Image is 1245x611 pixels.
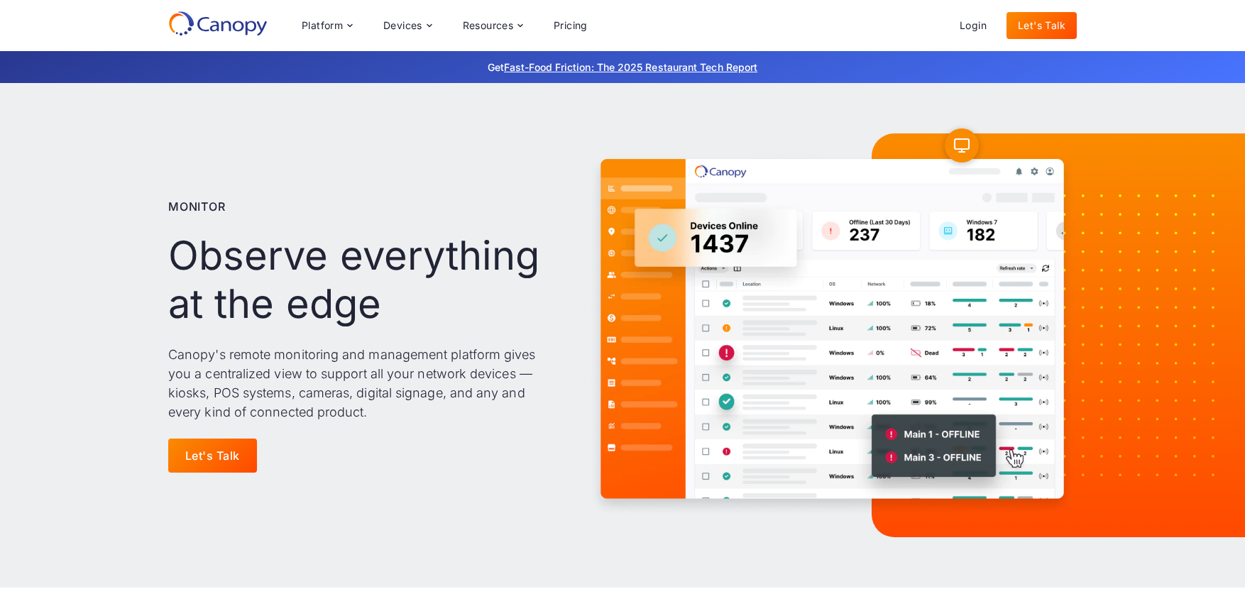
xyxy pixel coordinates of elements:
p: Monitor [168,198,226,215]
a: Login [948,12,998,39]
div: Resources [463,21,514,31]
div: Platform [290,11,363,40]
a: Let's Talk [1007,12,1077,39]
div: Resources [451,11,534,40]
a: Fast-Food Friction: The 2025 Restaurant Tech Report [504,61,757,73]
a: Pricing [542,12,599,39]
div: Devices [383,21,422,31]
h1: Observe everything at the edge [168,232,559,327]
div: Platform [302,21,343,31]
p: Get [275,60,970,75]
p: Canopy's remote monitoring and management platform gives you a centralized view to support all yo... [168,345,559,422]
a: Let's Talk [168,439,257,473]
div: Devices [372,11,443,40]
